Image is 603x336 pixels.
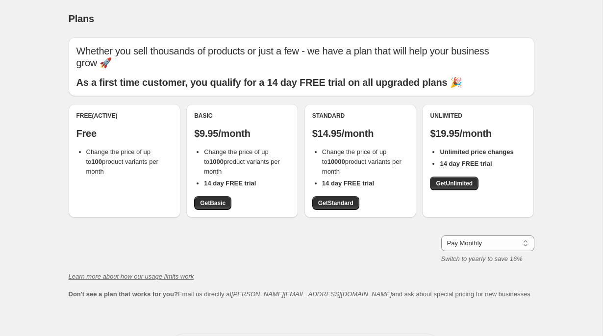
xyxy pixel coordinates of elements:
[204,148,280,175] span: Change the price of up to product variants per month
[231,290,392,298] a: [PERSON_NAME][EMAIL_ADDRESS][DOMAIN_NAME]
[91,158,102,165] b: 100
[209,158,224,165] b: 1000
[194,196,231,210] a: GetBasic
[76,77,462,88] b: As a first time customer, you qualify for a 14 day FREE trial on all upgraded plans 🎉
[430,112,526,120] div: Unlimited
[312,112,408,120] div: Standard
[200,199,226,207] span: Get Basic
[76,128,173,139] p: Free
[76,45,527,69] p: Whether you sell thousands of products or just a few - we have a plan that will help your busines...
[441,255,523,262] i: Switch to yearly to save 16%
[194,112,290,120] div: Basic
[69,290,530,298] span: Email us directly at and ask about special pricing for new businesses
[327,158,345,165] b: 10000
[440,160,492,167] b: 14 day FREE trial
[204,180,256,187] b: 14 day FREE trial
[69,13,94,24] span: Plans
[430,128,526,139] p: $19.95/month
[194,128,290,139] p: $9.95/month
[69,290,178,298] b: Don't see a plan that works for you?
[322,148,402,175] span: Change the price of up to product variants per month
[86,148,158,175] span: Change the price of up to product variants per month
[322,180,374,187] b: 14 day FREE trial
[318,199,353,207] span: Get Standard
[312,196,359,210] a: GetStandard
[69,273,194,280] a: Learn more about how our usage limits work
[312,128,408,139] p: $14.95/month
[436,180,473,187] span: Get Unlimited
[440,148,513,155] b: Unlimited price changes
[430,177,478,190] a: GetUnlimited
[76,112,173,120] div: Free (Active)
